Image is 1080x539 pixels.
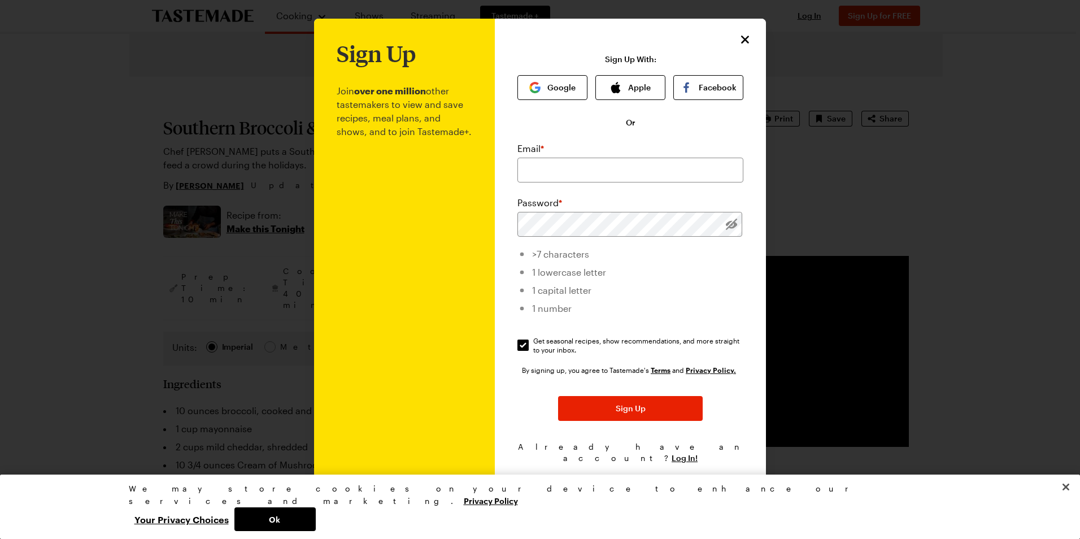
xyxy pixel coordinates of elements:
span: 1 number [532,303,572,314]
span: Or [626,117,635,128]
p: Join other tastemakers to view and save recipes, meal plans, and shows, and to join Tastemade+. [337,66,472,488]
label: Password [517,196,562,210]
h1: Sign Up [337,41,416,66]
div: Privacy [129,483,942,531]
span: 1 lowercase letter [532,267,606,277]
button: Ok [234,507,316,531]
span: >7 characters [532,249,589,259]
span: Sign Up [616,403,646,414]
button: Your Privacy Choices [129,507,234,531]
button: Close [1053,475,1078,499]
button: Google [517,75,587,100]
button: Close [738,32,752,47]
span: Already have an account? [518,442,743,463]
button: Facebook [673,75,743,100]
button: Log In! [672,453,698,464]
a: Tastemade Terms of Service [651,365,670,375]
a: Tastemade Privacy Policy [686,365,736,375]
div: We may store cookies on your device to enhance our services and marketing. [129,483,942,507]
span: Get seasonal recipes, show recommendations, and more straight to your inbox. [533,336,744,354]
div: By signing up, you agree to Tastemade's and [522,364,739,376]
button: Apple [595,75,665,100]
b: over one million [354,85,426,96]
a: More information about your privacy, opens in a new tab [464,495,518,506]
p: Sign Up With: [605,55,656,64]
label: Email [517,142,544,155]
button: Sign Up [558,396,703,421]
span: 1 capital letter [532,285,591,295]
input: Get seasonal recipes, show recommendations, and more straight to your inbox. [517,340,529,351]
